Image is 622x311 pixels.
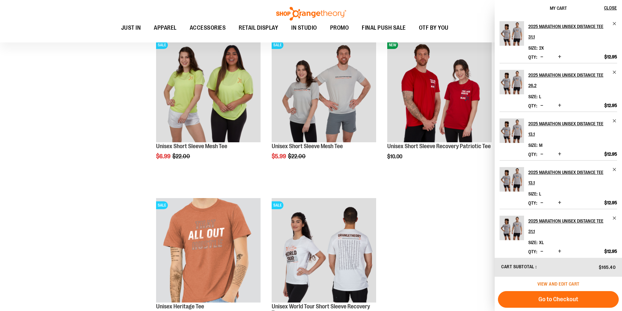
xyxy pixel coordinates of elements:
[528,54,537,60] label: Qty
[528,103,537,108] label: Qty
[500,21,524,46] img: 2025 Marathon Unisex Distance Tee 31.1
[556,54,563,60] button: Increase product quantity
[272,153,287,160] span: $5.99
[539,200,545,206] button: Decrease product quantity
[324,21,356,36] a: PROMO
[500,216,524,244] a: 2025 Marathon Unisex Distance Tee 31.1
[539,143,542,148] span: M
[500,21,524,50] a: 2025 Marathon Unisex Distance Tee 31.1
[528,118,608,139] h2: 2025 Marathon Unisex Distance Tee 13.1
[539,54,545,60] button: Decrease product quantity
[330,21,349,35] span: PROMO
[232,21,285,36] a: RETAIL DISPLAY
[528,191,537,196] dt: Size
[528,94,537,99] dt: Size
[275,7,347,21] img: Shop Orangetheory
[500,118,524,147] a: 2025 Marathon Unisex Distance Tee 13.1
[556,151,563,158] button: Increase product quantity
[500,167,524,192] img: 2025 Marathon Unisex Distance Tee 13.1
[384,35,495,176] div: product
[355,21,412,36] a: FINAL PUSH SALE
[528,21,617,42] a: 2025 Marathon Unisex Distance Tee 31.1
[537,281,580,287] a: View and edit cart
[500,216,524,240] img: 2025 Marathon Unisex Distance Tee 31.1
[285,21,324,36] a: IN STUDIO
[604,151,617,157] span: $12.95
[528,118,617,139] a: 2025 Marathon Unisex Distance Tee 13.1
[538,296,578,303] span: Go to Checkout
[121,21,141,35] span: JUST IN
[556,102,563,109] button: Increase product quantity
[539,102,545,109] button: Decrease product quantity
[154,21,177,35] span: APPAREL
[147,21,183,35] a: APPAREL
[239,21,278,35] span: RETAIL DISPLAY
[528,167,608,188] h2: 2025 Marathon Unisex Distance Tee 13.1
[500,63,617,112] li: Product
[612,216,617,221] a: Remove item
[500,160,617,209] li: Product
[500,167,524,196] a: 2025 Marathon Unisex Distance Tee 13.1
[604,248,617,254] span: $12.95
[528,21,608,42] h2: 2025 Marathon Unisex Distance Tee 31.1
[498,291,619,308] button: Go to Checkout
[539,94,541,99] span: L
[528,200,537,206] label: Qty
[539,248,545,255] button: Decrease product quantity
[272,38,376,142] img: Product image for Unisex Short Sleeve Mesh Tee
[539,191,541,196] span: L
[268,35,379,176] div: product
[272,41,283,49] span: SALE
[612,167,617,172] a: Remove item
[288,153,307,160] span: $22.00
[528,240,537,245] dt: Size
[528,70,617,91] a: 2025 Marathon Unisex Distance Tee 26.2
[500,112,617,160] li: Product
[612,21,617,26] a: Remove item
[528,70,608,91] h2: 2025 Marathon Unisex Distance Tee 26.2
[539,151,545,158] button: Decrease product quantity
[272,38,376,143] a: Product image for Unisex Short Sleeve Mesh TeeSALE
[539,240,544,245] span: XL
[556,200,563,206] button: Increase product quantity
[612,118,617,123] a: Remove item
[115,21,148,36] a: JUST IN
[272,201,283,209] span: SALE
[156,198,261,303] img: Product image for Unisex Heritage Tee
[604,5,617,10] span: Close
[291,21,317,35] span: IN STUDIO
[528,45,537,51] dt: Size
[501,264,534,269] span: Cart Subtotal
[528,216,608,237] h2: 2025 Marathon Unisex Distance Tee 31.1
[604,54,617,60] span: $12.95
[528,152,537,157] label: Qty
[419,21,449,35] span: OTF BY YOU
[272,198,376,303] img: Product image for Unisex World Tour Short Sleeve Recovery Tee
[556,248,563,255] button: Increase product quantity
[528,216,617,237] a: 2025 Marathon Unisex Distance Tee 31.1
[153,35,264,176] div: product
[272,143,343,149] a: Unisex Short Sleeve Mesh Tee
[156,153,171,160] span: $6.99
[156,143,227,149] a: Unisex Short Sleeve Mesh Tee
[612,70,617,75] a: Remove item
[387,38,492,142] img: Product image for Unisex Short Sleeve Recovery Patriotic Tee
[604,102,617,108] span: $12.95
[156,41,168,49] span: SALE
[387,154,403,160] span: $10.00
[172,153,191,160] span: $22.00
[156,303,204,310] a: Unisex Heritage Tee
[500,209,617,257] li: Product
[500,118,524,143] img: 2025 Marathon Unisex Distance Tee 13.1
[500,21,617,63] li: Product
[387,38,492,143] a: Product image for Unisex Short Sleeve Recovery Patriotic TeeNEW
[500,70,524,94] img: 2025 Marathon Unisex Distance Tee 26.2
[156,198,261,303] a: Product image for Unisex Heritage TeeSALE
[387,41,398,49] span: NEW
[528,143,537,148] dt: Size
[528,167,617,188] a: 2025 Marathon Unisex Distance Tee 13.1
[604,200,617,206] span: $12.95
[550,6,567,11] span: My Cart
[190,21,226,35] span: ACCESSORIES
